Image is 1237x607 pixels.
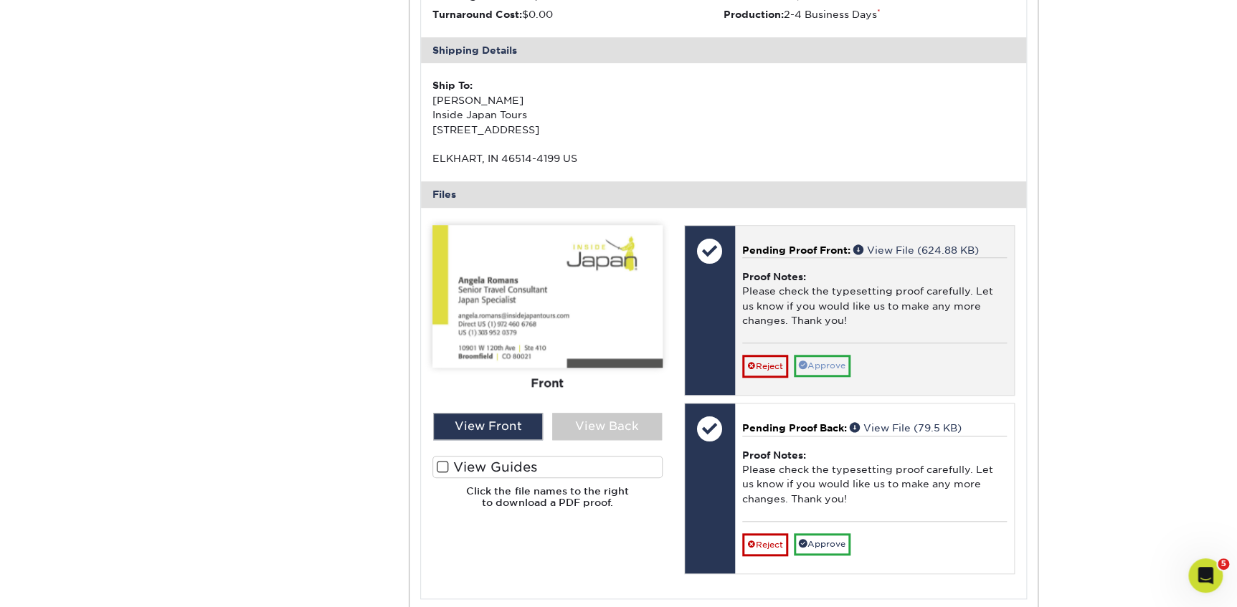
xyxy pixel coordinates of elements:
strong: Proof Notes: [742,449,806,461]
span: Pending Proof Front: [742,244,850,256]
strong: Ship To: [432,80,473,91]
div: Front [432,367,663,398]
div: Files [421,181,1026,207]
div: View Back [552,413,662,440]
li: $0.00 [432,7,724,21]
iframe: Intercom live chat [1188,558,1223,593]
div: Please check the typesetting proof carefully. Let us know if you would like us to make any more c... [742,257,1007,343]
a: View File (79.5 KB) [850,422,962,434]
a: Approve [794,533,850,555]
a: Reject [742,533,788,556]
h6: Click the file names to the right to download a PDF proof. [432,485,663,520]
a: Approve [794,355,850,377]
div: [PERSON_NAME] Inside Japan Tours [STREET_ADDRESS] ELKHART, IN 46514-4199 US [432,78,724,166]
a: View File (624.88 KB) [853,244,979,256]
div: Please check the typesetting proof carefully. Let us know if you would like us to make any more c... [742,436,1007,521]
div: View Front [433,413,543,440]
div: Shipping Details [421,37,1026,63]
span: 5 [1218,558,1229,570]
label: View Guides [432,456,663,478]
span: Pending Proof Back: [742,422,847,434]
a: Reject [742,355,788,378]
li: 2-4 Business Days [724,7,1015,21]
strong: Proof Notes: [742,271,806,282]
strong: Production: [724,9,784,20]
strong: Turnaround Cost: [432,9,522,20]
